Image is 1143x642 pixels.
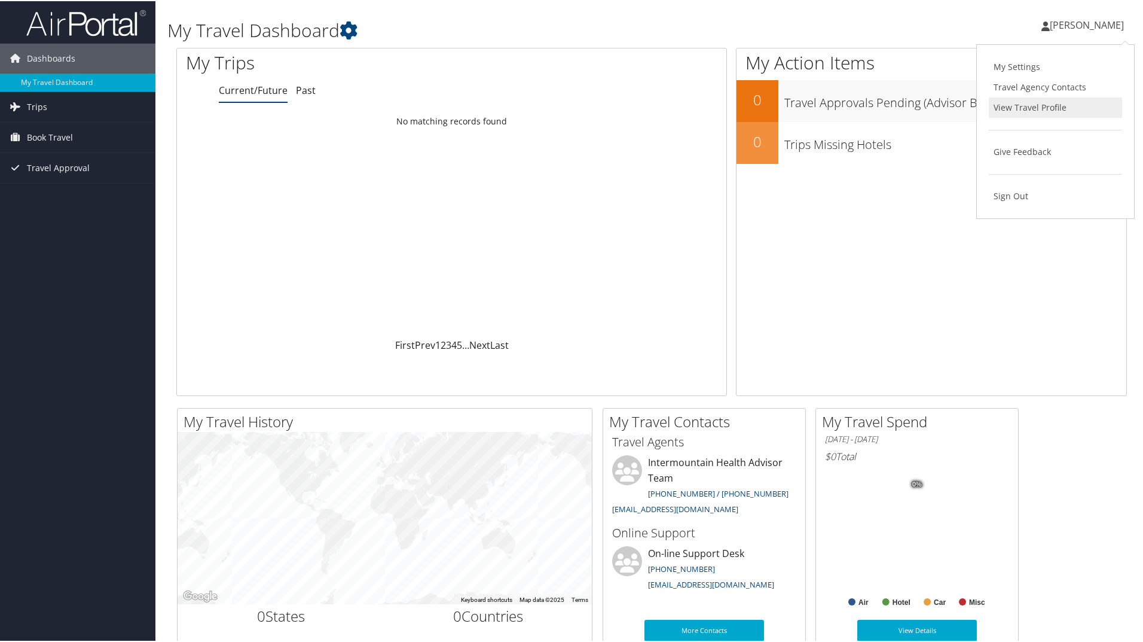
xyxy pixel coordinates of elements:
a: Open this area in Google Maps (opens a new window) [181,588,220,603]
h2: States [187,605,376,625]
a: [PHONE_NUMBER] [648,562,715,573]
button: Keyboard shortcuts [461,595,512,603]
a: [PERSON_NAME] [1041,6,1136,42]
td: No matching records found [177,109,726,131]
tspan: 0% [912,480,922,487]
img: airportal-logo.png [26,8,146,36]
h2: 0 [736,130,778,151]
a: 0Trips Missing Hotels [736,121,1126,163]
h1: My Travel Dashboard [167,17,813,42]
text: Car [934,597,946,606]
span: Dashboards [27,42,75,72]
a: Current/Future [219,83,288,96]
span: 0 [453,605,462,625]
h1: My Trips [186,49,488,74]
span: Book Travel [27,121,73,151]
a: First [395,337,415,351]
h3: Trips Missing Hotels [784,129,1126,152]
h2: Countries [394,605,583,625]
a: My Settings [989,56,1122,76]
h2: 0 [736,89,778,109]
a: Prev [415,337,435,351]
a: 0Travel Approvals Pending (Advisor Booked) [736,79,1126,121]
span: Map data ©2025 [519,595,564,602]
h3: Travel Agents [612,433,796,449]
text: Air [858,597,869,606]
a: 1 [435,337,441,351]
span: $0 [825,449,836,462]
a: 5 [457,337,462,351]
a: 3 [446,337,451,351]
a: Past [296,83,316,96]
a: More Contacts [644,619,764,640]
a: [EMAIL_ADDRESS][DOMAIN_NAME] [648,578,774,589]
span: [PERSON_NAME] [1050,17,1124,31]
h6: [DATE] - [DATE] [825,433,1009,444]
h2: My Travel History [184,410,592,431]
a: [EMAIL_ADDRESS][DOMAIN_NAME] [612,503,738,513]
a: Terms (opens in new tab) [571,595,588,602]
li: Intermountain Health Advisor Team [606,454,802,518]
h3: Online Support [612,524,796,540]
a: Travel Agency Contacts [989,76,1122,96]
a: Next [469,337,490,351]
a: View Details [857,619,977,640]
h3: Travel Approvals Pending (Advisor Booked) [784,87,1126,110]
a: View Travel Profile [989,96,1122,117]
h2: My Travel Contacts [609,410,805,431]
img: Google [181,588,220,603]
span: 0 [257,605,265,625]
span: … [462,337,469,351]
a: 4 [451,337,457,351]
h2: My Travel Spend [822,410,1018,431]
a: Give Feedback [989,141,1122,161]
h1: My Action Items [736,49,1126,74]
a: 2 [441,337,446,351]
a: [PHONE_NUMBER] / [PHONE_NUMBER] [648,487,789,498]
a: Sign Out [989,185,1122,205]
li: On-line Support Desk [606,545,802,594]
a: Last [490,337,509,351]
h6: Total [825,449,1009,462]
text: Hotel [893,597,910,606]
span: Travel Approval [27,152,90,182]
text: Misc [969,597,985,606]
span: Trips [27,91,47,121]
